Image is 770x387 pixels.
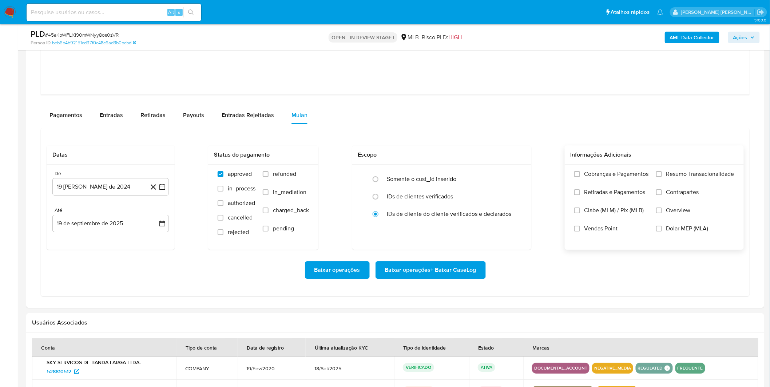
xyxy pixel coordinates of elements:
[733,32,747,43] span: Ações
[27,8,201,17] input: Pesquise usuários ou casos...
[422,33,462,41] span: Risco PLD:
[45,31,119,39] span: # 45aKpWFLXI90mWNyy8os0zVR
[32,319,758,326] h2: Usuários Associados
[448,33,462,41] span: HIGH
[400,33,419,41] div: MLB
[728,32,760,43] button: Ações
[178,9,180,16] span: s
[168,9,174,16] span: Alt
[183,7,198,17] button: search-icon
[681,9,755,16] p: igor.silva@mercadolivre.com
[754,17,766,23] span: 3.160.0
[31,40,51,46] b: Person ID
[665,32,719,43] button: AML Data Collector
[757,8,765,16] a: Sair
[670,32,714,43] b: AML Data Collector
[611,8,650,16] span: Atalhos rápidos
[329,32,397,43] p: OPEN - IN REVIEW STAGE I
[657,9,663,15] a: Notificações
[52,40,136,46] a: beb6b4b92151cd97f0c48c6ad3b0bcbd
[31,28,45,40] b: PLD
